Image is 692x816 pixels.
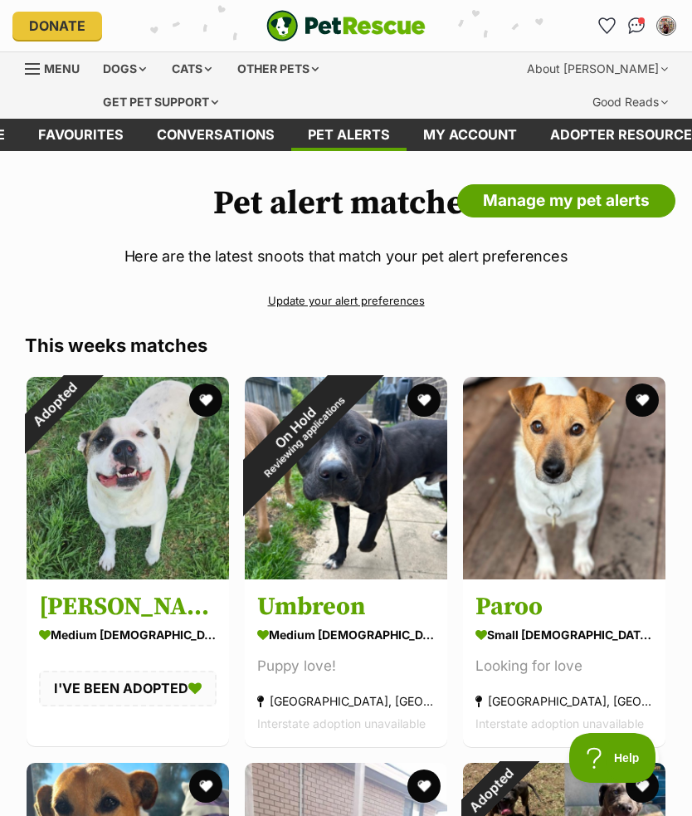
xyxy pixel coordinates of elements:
[245,579,447,747] a: Umbreon medium [DEMOGRAPHIC_DATA] Dog Puppy love! [GEOGRAPHIC_DATA], [GEOGRAPHIC_DATA] Interstate...
[245,377,447,579] img: Umbreon
[25,334,667,357] h3: This weeks matches
[27,579,229,745] a: [PERSON_NAME] medium [DEMOGRAPHIC_DATA] Dog I'VE BEEN ADOPTED favourite
[569,733,659,783] iframe: Help Scout Beacon - Open
[5,355,104,454] div: Adopted
[22,119,140,151] a: Favourites
[39,591,217,623] h3: [PERSON_NAME]
[257,716,426,730] span: Interstate adoption unavailable
[475,655,653,677] div: Looking for love
[623,12,650,39] a: Conversations
[27,377,229,579] img: Trixie Mattel
[12,12,102,40] a: Donate
[189,384,222,417] button: favourite
[653,12,680,39] button: My account
[189,770,222,803] button: favourite
[593,12,680,39] ul: Account quick links
[91,52,158,86] div: Dogs
[475,591,653,623] h3: Paroo
[266,10,426,42] img: logo-e224e6f780fb5917bec1dbf3a21bbac754714ae5b6737aabdf751b685950b380.svg
[27,566,229,583] a: Adopted
[257,623,435,647] div: medium [DEMOGRAPHIC_DATA] Dog
[515,52,680,86] div: About [PERSON_NAME]
[208,340,392,523] div: On Hold
[25,245,667,267] p: Here are the latest snoots that match your pet alert preferences
[257,655,435,677] div: Puppy love!
[626,384,659,417] button: favourite
[262,394,348,480] span: Reviewing applications
[658,17,675,34] img: Stephanie Reekie profile pic
[25,184,667,222] h1: Pet alert matches
[160,52,223,86] div: Cats
[457,184,675,217] a: Manage my pet alerts
[593,12,620,39] a: Favourites
[581,86,680,119] div: Good Reads
[25,286,667,315] a: Update your alert preferences
[407,119,534,151] a: My account
[140,119,291,151] a: conversations
[407,384,441,417] button: favourite
[291,119,407,151] a: Pet alerts
[628,17,646,34] img: chat-41dd97257d64d25036548639549fe6c8038ab92f7586957e7f3b1b290dea8141.svg
[626,770,659,803] button: favourite
[266,10,426,42] a: PetRescue
[475,690,653,712] div: [GEOGRAPHIC_DATA], [GEOGRAPHIC_DATA]
[463,377,665,579] img: Paroo
[39,623,217,647] div: medium [DEMOGRAPHIC_DATA] Dog
[91,86,230,119] div: Get pet support
[39,671,217,706] div: I'VE BEEN ADOPTED
[463,579,665,747] a: Paroo small [DEMOGRAPHIC_DATA] Dog Looking for love [GEOGRAPHIC_DATA], [GEOGRAPHIC_DATA] Intersta...
[257,690,435,712] div: [GEOGRAPHIC_DATA], [GEOGRAPHIC_DATA]
[475,716,644,730] span: Interstate adoption unavailable
[226,52,330,86] div: Other pets
[44,61,80,76] span: Menu
[407,770,441,803] button: favourite
[245,566,447,583] a: On HoldReviewing applications
[475,623,653,647] div: small [DEMOGRAPHIC_DATA] Dog
[25,52,91,82] a: Menu
[257,591,435,623] h3: Umbreon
